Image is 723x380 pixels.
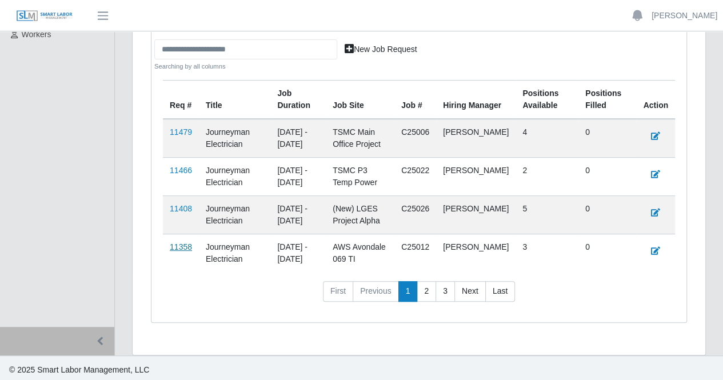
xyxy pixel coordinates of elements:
a: Last [485,281,515,302]
td: Journeyman Electrician [199,158,270,196]
th: Action [636,81,675,119]
a: 11466 [170,166,192,175]
td: [DATE] - [DATE] [270,234,326,273]
td: [PERSON_NAME] [436,119,516,158]
td: [PERSON_NAME] [436,234,516,273]
img: SLM Logo [16,10,73,22]
td: 0 [578,196,636,234]
th: Job # [394,81,436,119]
th: Job Duration [270,81,326,119]
td: 2 [516,158,578,196]
th: Hiring Manager [436,81,516,119]
th: Req # [163,81,199,119]
a: [PERSON_NAME] [652,10,717,22]
td: 0 [578,234,636,273]
td: C25022 [394,158,436,196]
td: [PERSON_NAME] [436,158,516,196]
a: New Job Request [337,39,425,59]
th: Positions Filled [578,81,636,119]
td: 0 [578,119,636,158]
td: C25012 [394,234,436,273]
span: © 2025 Smart Labor Management, LLC [9,365,149,374]
a: 11479 [170,127,192,137]
a: 2 [417,281,436,302]
th: Positions Available [516,81,578,119]
td: TSMC Main Office Project [326,119,394,158]
td: [DATE] - [DATE] [270,119,326,158]
td: [DATE] - [DATE] [270,158,326,196]
td: 4 [516,119,578,158]
td: [DATE] - [DATE] [270,196,326,234]
td: C25026 [394,196,436,234]
small: Searching by all columns [154,62,337,71]
nav: pagination [163,281,675,311]
td: TSMC P3 Temp Power [326,158,394,196]
td: 0 [578,158,636,196]
td: Journeyman Electrician [199,119,270,158]
td: [PERSON_NAME] [436,196,516,234]
td: 3 [516,234,578,273]
td: Journeyman Electrician [199,196,270,234]
a: 11408 [170,204,192,213]
td: Journeyman Electrician [199,234,270,273]
a: 3 [436,281,455,302]
a: 1 [398,281,418,302]
td: C25006 [394,119,436,158]
td: AWS Avondale 069 TI [326,234,394,273]
a: 11358 [170,242,192,251]
td: (New) LGES Project Alpha [326,196,394,234]
span: Workers [22,30,51,39]
a: Next [454,281,486,302]
th: Title [199,81,270,119]
td: 5 [516,196,578,234]
th: job site [326,81,394,119]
